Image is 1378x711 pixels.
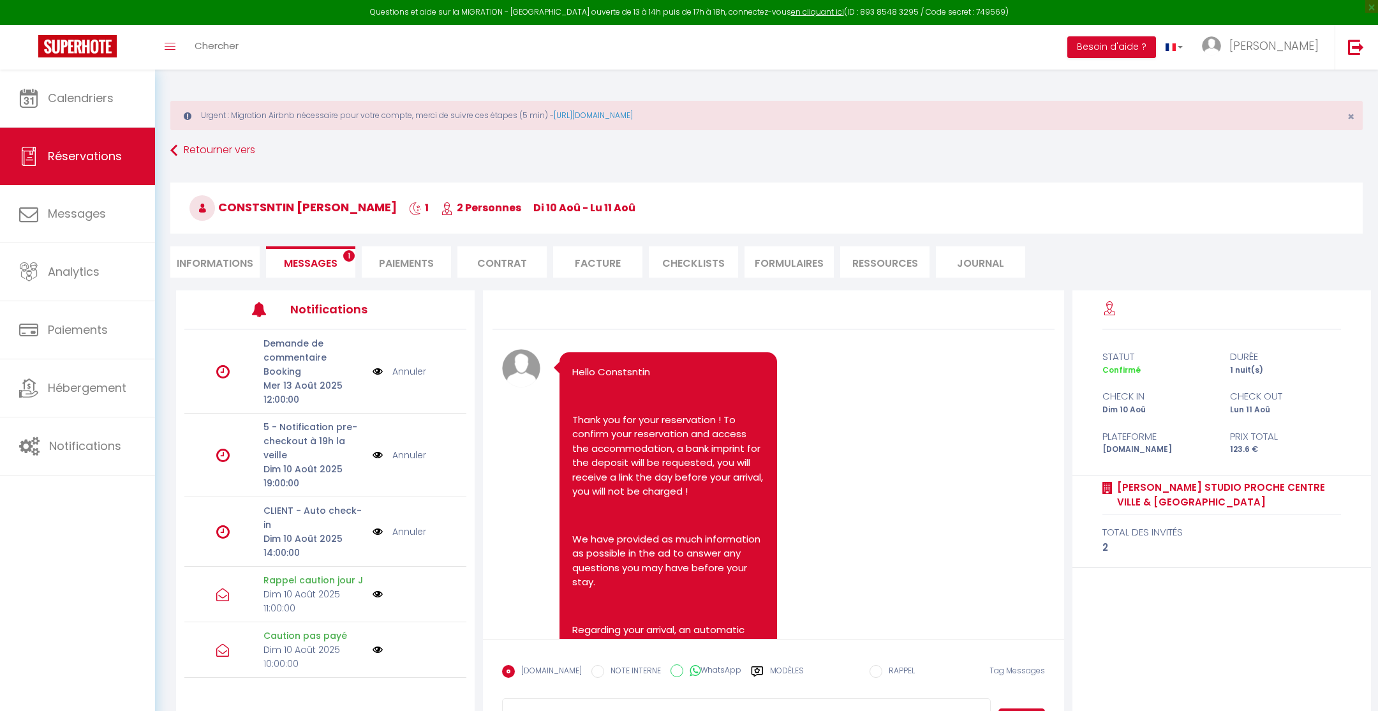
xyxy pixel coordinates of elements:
div: durée [1222,349,1349,364]
p: Rappel caution jour J [263,573,364,587]
li: Ressources [840,246,930,278]
p: Mer 13 Août 2025 12:00:00 [263,378,364,407]
img: NO IMAGE [373,525,383,539]
img: Super Booking [38,35,117,57]
a: [URL][DOMAIN_NAME] [554,110,633,121]
li: FORMULAIRES [745,246,834,278]
label: NOTE INTERNE [604,665,661,679]
span: Confirmé [1102,364,1141,375]
p: CLIENT - Auto check-in [263,504,364,532]
span: Réservations [48,148,122,164]
div: Prix total [1222,429,1349,444]
p: Dim 10 Août 2025 11:00:00 [263,587,364,615]
span: × [1347,109,1354,124]
span: Tag Messages [989,665,1045,676]
img: logout [1348,39,1364,55]
img: NO IMAGE [373,448,383,462]
button: Besoin d'aide ? [1067,36,1156,58]
h3: Notifications [290,295,408,324]
span: Calendriers [48,90,114,106]
button: Close [1347,111,1354,123]
a: [PERSON_NAME] Studio proche centre ville & [GEOGRAPHIC_DATA] [1113,480,1342,510]
a: Retourner vers [170,139,1363,162]
span: Paiements [48,322,108,338]
span: 1 [343,250,355,262]
li: Facture [553,246,642,278]
div: check in [1094,389,1222,404]
span: di 10 Aoû - lu 11 Aoû [533,200,635,215]
li: Journal [936,246,1025,278]
span: Messages [284,256,337,271]
span: Hébergement [48,380,126,396]
span: [PERSON_NAME] [1229,38,1319,54]
img: NO IMAGE [373,589,383,599]
div: Urgent : Migration Airbnb nécessaire pour votre compte, merci de suivre ces étapes (5 min) - [170,101,1363,130]
p: Dim 10 Août 2025 19:00:00 [263,462,364,490]
img: NO IMAGE [373,645,383,655]
a: Annuler [392,525,426,539]
li: Informations [170,246,260,278]
span: Messages [48,206,106,221]
label: WhatsApp [683,664,741,678]
div: Plateforme [1094,429,1222,444]
div: total des invités [1102,525,1342,540]
iframe: LiveChat chat widget [1324,657,1378,711]
a: Chercher [185,25,248,70]
p: We have provided as much information as possible in the ad to answer any questions you may have b... [572,532,764,590]
span: Notifications [49,438,121,454]
img: NO IMAGE [373,364,383,378]
p: Dim 10 Août 2025 14:00:00 [263,532,364,560]
label: RAPPEL [882,665,915,679]
span: Constsntin [PERSON_NAME] [189,199,397,215]
div: statut [1094,349,1222,364]
p: Thank you for your reservation ! To confirm your reservation and access the accommodation, a bank... [572,413,764,499]
div: 1 nuit(s) [1222,364,1349,377]
span: Chercher [195,39,239,52]
li: Paiements [362,246,451,278]
label: [DOMAIN_NAME] [515,665,582,679]
li: Contrat [457,246,547,278]
p: 5 - Notification pre-checkout à 19h la veille [263,420,364,462]
span: 2 Personnes [441,200,521,215]
div: 123.6 € [1222,444,1349,456]
div: Lun 11 Aoû [1222,404,1349,416]
img: ... [1202,36,1221,56]
label: Modèles [770,665,804,687]
div: check out [1222,389,1349,404]
p: Dim 10 Août 2025 10:00:00 [263,643,364,671]
p: Caution pas payé [263,629,364,643]
p: Demande de commentaire Booking [263,336,364,378]
p: Hello Constsntin [572,365,764,380]
div: 2 [1102,540,1342,555]
a: Annuler [392,448,426,462]
a: Annuler [392,364,426,378]
a: en cliquant ici [791,6,844,17]
div: [DOMAIN_NAME] [1094,444,1222,456]
a: ... [PERSON_NAME] [1192,25,1335,70]
div: Dim 10 Aoû [1094,404,1222,416]
span: 1 [409,200,429,215]
img: avatar.png [502,349,540,387]
span: Analytics [48,264,100,280]
li: CHECKLISTS [649,246,738,278]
